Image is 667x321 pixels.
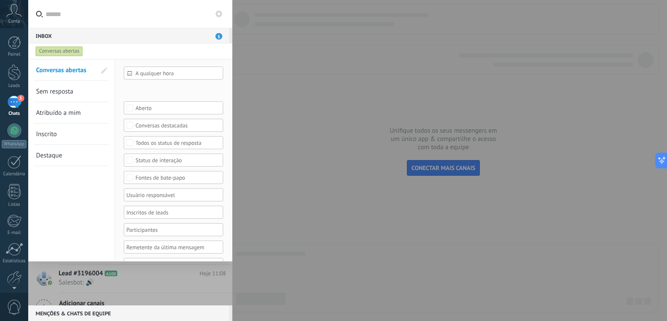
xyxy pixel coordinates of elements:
[135,157,212,164] div: Status de interação
[36,46,83,57] div: Conversas abertas
[135,174,212,181] div: Fontes de bate-papo
[215,33,222,40] span: 5
[28,28,229,43] div: Inbox
[135,140,212,146] div: Todos os status de resposta
[36,151,62,160] span: Destaque
[36,130,57,138] span: Inscrito
[36,60,96,80] a: Conversas abertas
[34,81,109,102] li: Sem resposta
[36,124,96,144] a: Inscrito
[34,60,109,81] li: Conversas abertas
[2,258,27,264] div: Estatísticas
[36,102,96,123] a: Atribuído a mim
[36,81,96,102] a: Sem resposta
[2,140,26,148] div: WhatsApp
[2,171,27,177] div: Calendário
[135,122,212,129] div: Conversas destacadas
[36,66,86,74] span: Conversas abertas
[135,105,212,111] div: Aberto
[2,111,27,117] div: Chats
[8,19,20,24] span: Conta
[36,87,73,96] span: Sem resposta
[28,305,229,321] div: Menções & Chats de equipe
[2,83,27,89] div: Leads
[17,95,24,102] span: 5
[34,145,109,166] li: Destaque
[34,102,109,124] li: Atribuído a mim
[135,70,218,77] span: A qualquer hora
[2,202,27,207] div: Listas
[2,52,27,57] div: Painel
[36,145,96,166] a: Destaque
[34,124,109,145] li: Inscrito
[2,230,27,236] div: E-mail
[36,109,81,117] span: Atribuído a mim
